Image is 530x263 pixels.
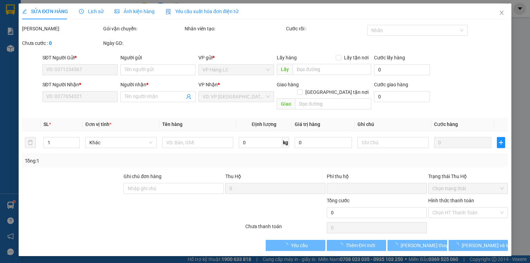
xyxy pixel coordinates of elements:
[355,118,431,131] th: Ghi chú
[124,183,224,194] input: Ghi chú đơn hàng
[79,9,84,14] span: clock-circle
[124,174,161,179] label: Ghi chú đơn hàng
[203,65,269,75] span: VP Hàng LC
[22,25,102,32] div: [PERSON_NAME]:
[374,55,405,60] label: Cước lấy hàng
[115,9,155,14] span: Ảnh kiện hàng
[393,243,401,247] span: loading
[4,6,38,40] img: logo.jpg
[103,39,183,47] div: Ngày GD:
[185,25,285,32] div: Nhân viên tạo:
[345,242,375,249] span: Thêm ĐH mới
[42,16,84,28] b: Sao Việt
[4,40,56,51] h2: 8M9AI56Q
[276,82,298,87] span: Giao hàng
[286,25,366,32] div: Cước rồi :
[428,173,508,180] div: Trạng thái Thu Hộ
[186,94,192,99] span: user-add
[291,242,308,249] span: Yêu cầu
[162,121,183,127] span: Tên hàng
[341,54,371,61] span: Lấy tận nơi
[387,240,447,251] button: [PERSON_NAME] thay đổi
[401,242,456,249] span: [PERSON_NAME] thay đổi
[245,223,326,235] div: Chưa thanh toán
[497,137,505,148] button: plus
[22,39,102,47] div: Chưa cước :
[166,9,171,14] img: icon
[162,137,233,148] input: VD: Bàn, Ghế
[42,81,118,88] div: SĐT Người Nhận
[374,64,430,75] input: Cước lấy hàng
[492,3,511,23] button: Close
[252,121,276,127] span: Định lượng
[327,240,386,251] button: Thêm ĐH mới
[295,121,320,127] span: Giá trị hàng
[25,157,205,165] div: Tổng: 1
[499,10,504,16] span: close
[225,174,241,179] span: Thu Hộ
[25,137,36,148] button: delete
[89,137,152,148] span: Khác
[295,98,371,109] input: Dọc đường
[357,137,429,148] input: Ghi Chú
[283,243,291,247] span: loading
[303,88,371,96] span: [GEOGRAPHIC_DATA] tận nơi
[120,54,196,61] div: Người gửi
[42,54,118,61] div: SĐT Người Gửi
[166,9,238,14] span: Yêu cầu xuất hóa đơn điện tử
[266,240,325,251] button: Yêu cầu
[497,140,505,145] span: plus
[92,6,167,17] b: [DOMAIN_NAME]
[276,55,296,60] span: Lấy hàng
[198,54,274,61] div: VP gửi
[327,198,350,203] span: Tổng cước
[120,81,196,88] div: Người nhận
[449,240,508,251] button: [PERSON_NAME] và In
[276,98,295,109] span: Giao
[434,137,491,148] input: 0
[43,121,49,127] span: SL
[292,64,371,75] input: Dọc đường
[434,121,458,127] span: Cước hàng
[338,243,345,247] span: loading
[374,91,430,102] input: Cước giao hàng
[198,82,218,87] span: VP Nhận
[327,173,427,183] div: Phí thu hộ
[432,183,504,194] span: Chọn trạng thái
[454,243,462,247] span: loading
[85,121,111,127] span: Đơn vị tính
[374,82,408,87] label: Cước giao hàng
[462,242,510,249] span: [PERSON_NAME] và In
[49,40,52,46] b: 0
[282,137,289,148] span: kg
[103,25,183,32] div: Gói vận chuyển:
[79,9,104,14] span: Lịch sử
[36,40,127,88] h1: Giao dọc đường
[22,9,68,14] span: SỬA ĐƠN HÀNG
[428,198,474,203] label: Hình thức thanh toán
[276,64,292,75] span: Lấy
[115,9,119,14] span: picture
[22,9,27,14] span: edit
